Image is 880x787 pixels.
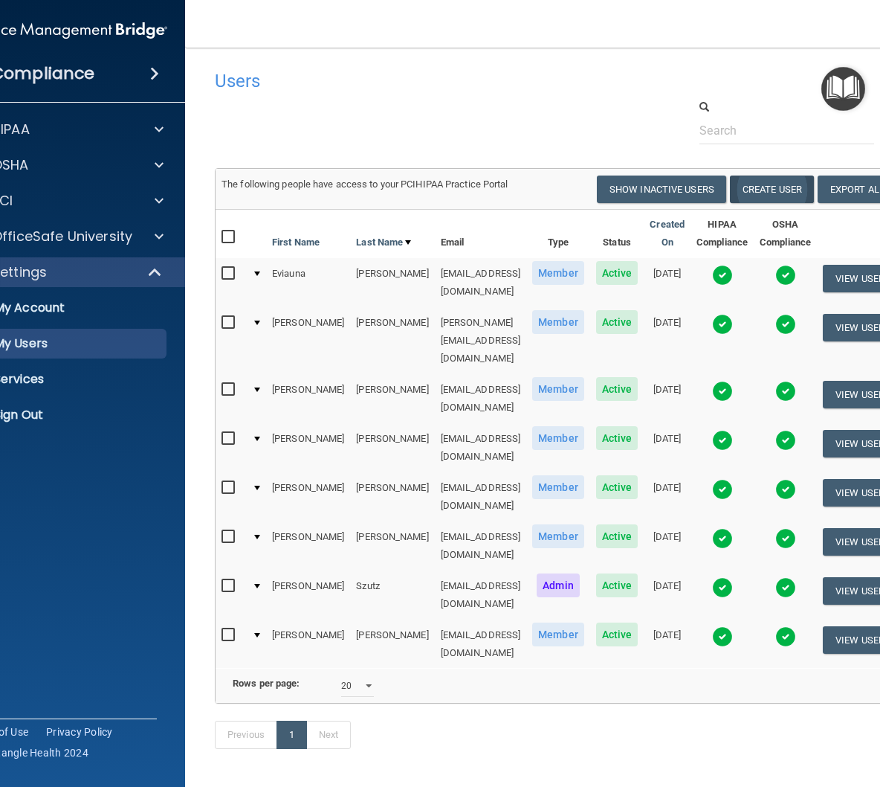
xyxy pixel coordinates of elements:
img: tick.e7d51cea.svg [712,381,733,402]
img: tick.e7d51cea.svg [775,479,796,500]
span: Member [532,310,584,334]
td: [PERSON_NAME] [350,620,434,668]
th: Status [590,210,644,258]
span: Active [596,377,638,401]
img: tick.e7d51cea.svg [775,381,796,402]
a: Next [306,721,351,749]
td: [DATE] [644,521,690,571]
img: tick.e7d51cea.svg [712,265,733,286]
th: HIPAA Compliance [690,210,754,258]
td: [DATE] [644,620,690,668]
td: [DATE] [644,472,690,521]
td: [EMAIL_ADDRESS][DOMAIN_NAME] [435,620,527,668]
td: [PERSON_NAME] [266,423,350,472]
span: Active [596,574,638,597]
span: Member [532,524,584,548]
td: [DATE] [644,258,690,307]
td: [PERSON_NAME] [266,571,350,620]
td: [PERSON_NAME] [350,258,434,307]
a: Last Name [356,234,411,251]
img: tick.e7d51cea.svg [775,577,796,598]
td: [DATE] [644,307,690,374]
a: Privacy Policy [46,725,113,739]
img: tick.e7d51cea.svg [775,528,796,549]
td: [PERSON_NAME] [350,307,434,374]
img: tick.e7d51cea.svg [712,626,733,647]
img: tick.e7d51cea.svg [712,430,733,451]
td: [PERSON_NAME] [266,374,350,423]
span: Active [596,524,638,548]
span: Member [532,377,584,401]
button: Show Inactive Users [597,176,726,203]
td: [PERSON_NAME] [266,620,350,668]
td: [EMAIL_ADDRESS][DOMAIN_NAME] [435,472,527,521]
span: Member [532,426,584,450]
th: Type [526,210,590,258]
img: tick.e7d51cea.svg [712,314,733,335]
a: Previous [215,721,277,749]
td: [DATE] [644,423,690,472]
td: [PERSON_NAME] [266,472,350,521]
td: [EMAIL_ADDRESS][DOMAIN_NAME] [435,521,527,571]
th: OSHA Compliance [754,210,817,258]
a: First Name [272,234,320,251]
td: [EMAIL_ADDRESS][DOMAIN_NAME] [435,571,527,620]
h4: Users [215,71,607,91]
img: tick.e7d51cea.svg [712,479,733,500]
b: Rows per page: [233,678,300,689]
span: Active [596,426,638,450]
td: [PERSON_NAME] [350,374,434,423]
td: [PERSON_NAME] [350,521,434,571]
td: [DATE] [644,571,690,620]
td: [PERSON_NAME] [350,423,434,472]
td: [EMAIL_ADDRESS][DOMAIN_NAME] [435,423,527,472]
span: Member [532,475,584,499]
button: Open Resource Center [821,67,865,111]
img: tick.e7d51cea.svg [712,528,733,549]
td: [PERSON_NAME] [266,521,350,571]
span: Member [532,261,584,285]
td: [PERSON_NAME][EMAIL_ADDRESS][DOMAIN_NAME] [435,307,527,374]
td: [EMAIL_ADDRESS][DOMAIN_NAME] [435,374,527,423]
td: [EMAIL_ADDRESS][DOMAIN_NAME] [435,258,527,307]
th: Email [435,210,527,258]
span: Admin [537,574,580,597]
img: tick.e7d51cea.svg [775,626,796,647]
span: Active [596,310,638,334]
span: The following people have access to your PCIHIPAA Practice Portal [221,179,508,190]
span: Active [596,623,638,646]
a: Created On [650,216,685,251]
a: 1 [276,721,307,749]
img: tick.e7d51cea.svg [775,314,796,335]
button: Create User [730,176,814,203]
td: Eviauna [266,258,350,307]
img: tick.e7d51cea.svg [775,265,796,286]
input: Search [699,117,874,144]
td: Szutz [350,571,434,620]
span: Active [596,261,638,285]
td: [PERSON_NAME] [350,472,434,521]
img: tick.e7d51cea.svg [775,430,796,451]
span: Member [532,623,584,646]
td: [PERSON_NAME] [266,307,350,374]
img: tick.e7d51cea.svg [712,577,733,598]
iframe: Drift Widget Chat Controller [623,681,862,741]
span: Active [596,475,638,499]
td: [DATE] [644,374,690,423]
